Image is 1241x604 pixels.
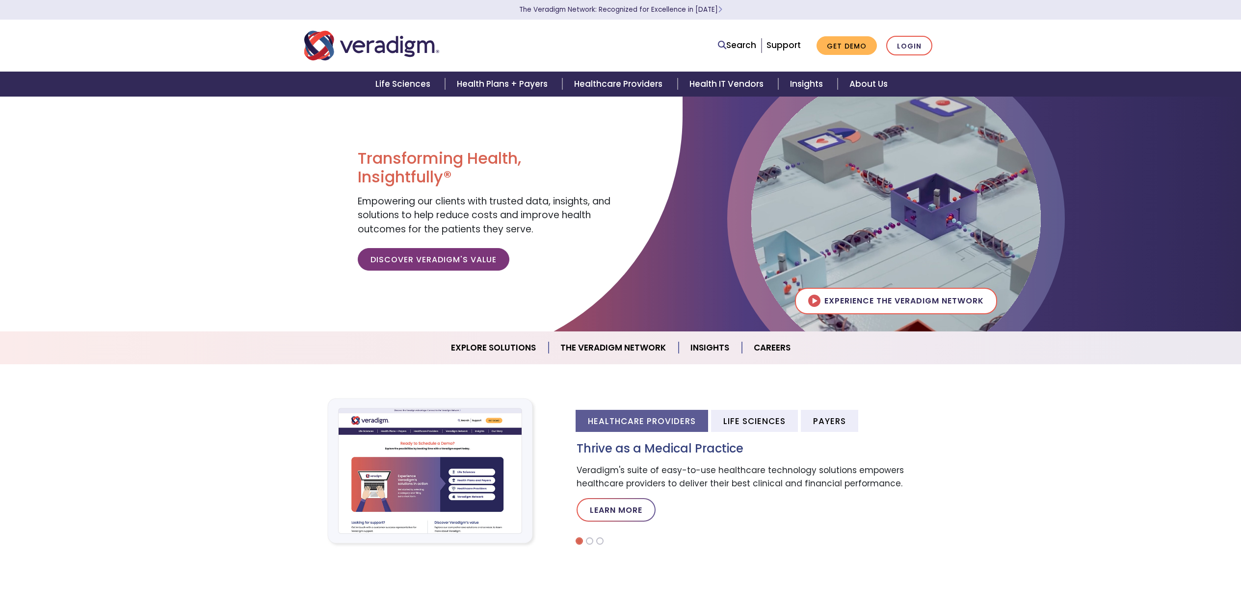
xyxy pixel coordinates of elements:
[678,72,778,97] a: Health IT Vendors
[549,335,679,360] a: The Veradigm Network
[445,72,562,97] a: Health Plans + Payers
[577,498,656,522] a: Learn More
[304,29,439,62] img: Veradigm logo
[364,72,445,97] a: Life Sciences
[766,39,801,51] a: Support
[576,410,708,432] li: Healthcare Providers
[742,335,802,360] a: Careers
[562,72,677,97] a: Healthcare Providers
[439,335,549,360] a: Explore Solutions
[817,36,877,55] a: Get Demo
[577,442,937,456] h3: Thrive as a Medical Practice
[801,410,858,432] li: Payers
[577,464,937,490] p: Veradigm's suite of easy-to-use healthcare technology solutions empowers healthcare providers to ...
[718,39,756,52] a: Search
[358,149,613,187] h1: Transforming Health, Insightfully®
[711,410,798,432] li: Life Sciences
[718,5,722,14] span: Learn More
[358,248,509,271] a: Discover Veradigm's Value
[358,195,610,236] span: Empowering our clients with trusted data, insights, and solutions to help reduce costs and improv...
[519,5,722,14] a: The Veradigm Network: Recognized for Excellence in [DATE]Learn More
[778,72,838,97] a: Insights
[886,36,932,56] a: Login
[679,335,742,360] a: Insights
[838,72,899,97] a: About Us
